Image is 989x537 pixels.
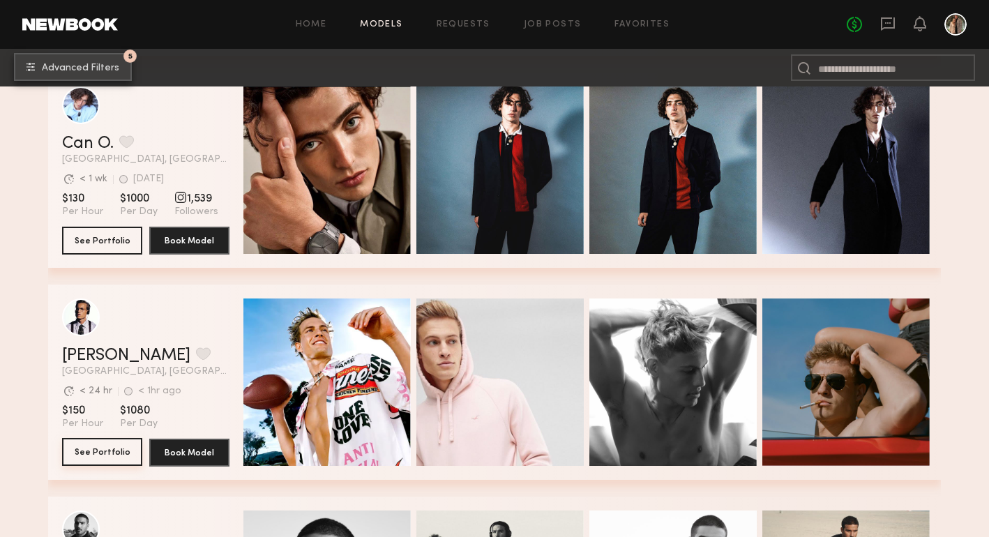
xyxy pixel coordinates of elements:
[149,439,229,467] button: Book Model
[360,20,402,29] a: Models
[133,174,164,184] div: [DATE]
[62,135,114,152] a: Can O.
[62,367,229,377] span: [GEOGRAPHIC_DATA], [GEOGRAPHIC_DATA]
[62,206,103,218] span: Per Hour
[62,438,142,466] button: See Portfolio
[62,418,103,430] span: Per Hour
[80,386,112,396] div: < 24 hr
[524,20,582,29] a: Job Posts
[62,155,229,165] span: [GEOGRAPHIC_DATA], [GEOGRAPHIC_DATA]
[42,63,119,73] span: Advanced Filters
[138,386,181,396] div: < 1hr ago
[120,404,158,418] span: $1080
[14,53,132,81] button: 5Advanced Filters
[128,53,133,59] span: 5
[80,174,107,184] div: < 1 wk
[614,20,670,29] a: Favorites
[174,192,218,206] span: 1,539
[62,192,103,206] span: $130
[62,404,103,418] span: $150
[174,206,218,218] span: Followers
[62,347,190,364] a: [PERSON_NAME]
[62,227,142,255] button: See Portfolio
[149,227,229,255] button: Book Model
[62,439,142,467] a: See Portfolio
[120,418,158,430] span: Per Day
[120,192,158,206] span: $1000
[120,206,158,218] span: Per Day
[296,20,327,29] a: Home
[437,20,490,29] a: Requests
